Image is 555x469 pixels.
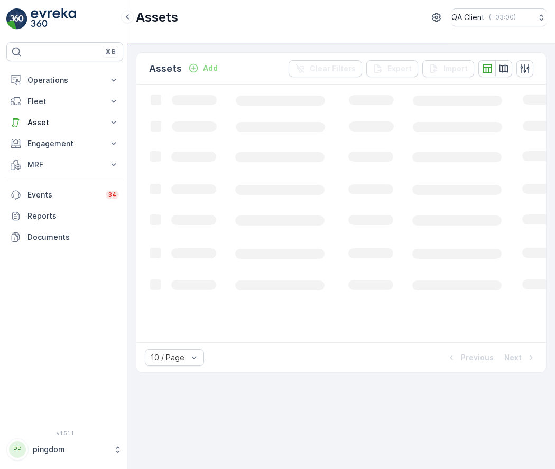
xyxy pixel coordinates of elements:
p: Clear Filters [310,63,356,74]
button: Fleet [6,91,123,112]
img: logo_light-DOdMpM7g.png [31,8,76,30]
button: Clear Filters [289,60,362,77]
p: QA Client [451,12,485,23]
button: Add [184,62,222,74]
p: Previous [461,352,494,363]
p: ( +03:00 ) [489,13,516,22]
button: PPpingdom [6,438,123,461]
button: Next [503,351,538,364]
span: v 1.51.1 [6,430,123,436]
a: Documents [6,227,123,248]
p: Documents [27,232,119,242]
button: Operations [6,70,123,91]
button: Import [422,60,474,77]
p: ⌘B [105,48,116,56]
p: Events [27,190,99,200]
p: pingdom [33,444,108,455]
a: Events34 [6,184,123,205]
p: Assets [136,9,178,26]
p: Engagement [27,138,102,149]
p: Asset [27,117,102,128]
button: QA Client(+03:00) [451,8,547,26]
button: MRF [6,154,123,175]
button: Export [366,60,418,77]
button: Previous [445,351,495,364]
p: Fleet [27,96,102,107]
img: logo [6,8,27,30]
a: Reports [6,205,123,227]
p: Import [443,63,468,74]
p: Assets [149,61,182,76]
p: Add [203,63,218,73]
button: Asset [6,112,123,133]
p: 34 [108,191,117,199]
p: Operations [27,75,102,86]
div: PP [9,441,26,458]
p: MRF [27,160,102,170]
button: Engagement [6,133,123,154]
p: Reports [27,211,119,221]
p: Next [504,352,522,363]
p: Export [387,63,412,74]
